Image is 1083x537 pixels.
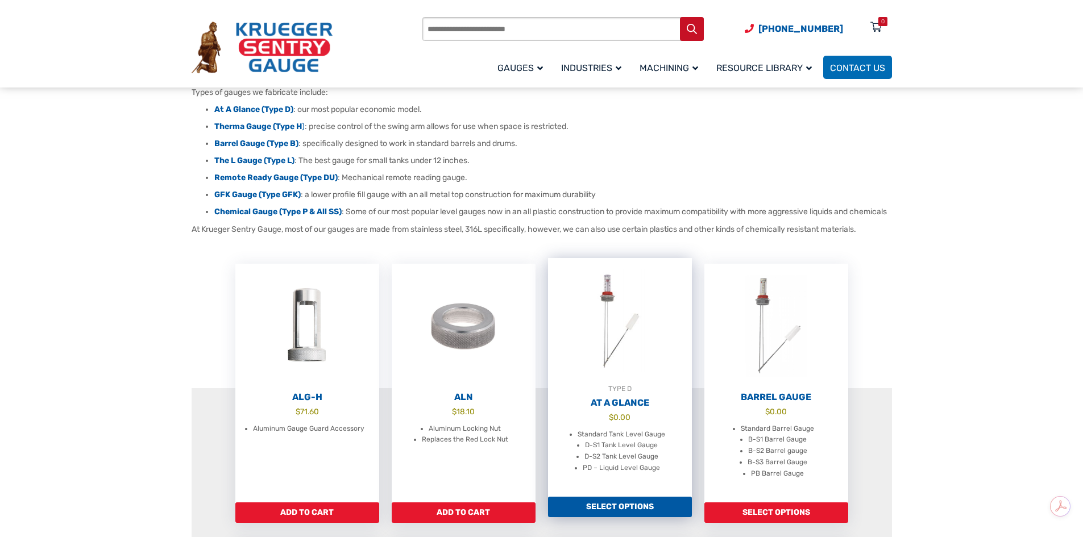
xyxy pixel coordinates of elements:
[214,122,302,131] strong: Therma Gauge (Type H
[214,138,892,149] li: : specifically designed to work in standard barrels and drums.
[584,451,658,463] li: D-S2 Tank Level Gauge
[640,63,698,73] span: Machining
[497,63,543,73] span: Gauges
[583,463,660,474] li: PD – Liquid Level Gauge
[609,413,613,422] span: $
[214,139,298,148] a: Barrel Gauge (Type B)
[748,457,807,468] li: B-S3 Barrel Gauge
[296,407,300,416] span: $
[745,22,843,36] a: Phone Number (920) 434-8860
[765,407,787,416] bdi: 0.00
[214,207,342,217] a: Chemical Gauge (Type P & All SS)
[765,407,770,416] span: $
[192,22,333,74] img: Krueger Sentry Gauge
[214,172,892,184] li: : Mechanical remote reading gauge.
[830,63,885,73] span: Contact Us
[716,63,812,73] span: Resource Library
[214,105,293,114] a: At A Glance (Type D)
[704,264,848,502] a: Barrel Gauge $0.00 Standard Barrel Gauge B-S1 Barrel Gauge B-S2 Barrel gauge B-S3 Barrel Gauge PB...
[392,502,536,523] a: Add to cart: “ALN”
[609,413,630,422] bdi: 0.00
[704,392,848,403] h2: Barrel Gauge
[214,122,305,131] a: Therma Gauge (Type H)
[751,468,804,480] li: PB Barrel Gauge
[633,54,709,81] a: Machining
[704,264,848,389] img: Barrel Gauge
[548,258,692,383] img: At A Glance
[214,155,892,166] li: : The best gauge for small tanks under 12 inches.
[748,434,807,446] li: B-S1 Barrel Gauge
[235,502,379,523] a: Add to cart: “ALG-H”
[392,264,536,502] a: ALN $18.10 Aluminum Locking Nut Replaces the Red Lock Nut
[491,54,554,81] a: Gauges
[548,383,692,394] div: TYPE D
[748,446,807,457] li: B-S2 Barrel gauge
[578,429,665,440] li: Standard Tank Level Gauge
[758,23,843,34] span: [PHONE_NUMBER]
[422,434,508,446] li: Replaces the Red Lock Nut
[296,407,319,416] bdi: 71.60
[452,407,475,416] bdi: 18.10
[709,54,823,81] a: Resource Library
[392,392,536,403] h2: ALN
[192,223,892,235] p: At Krueger Sentry Gauge, most of our gauges are made from stainless steel, 316L specifically, how...
[214,173,338,182] a: Remote Ready Gauge (Type DU)
[235,264,379,389] img: ALG-OF
[253,423,364,435] li: Aluminum Gauge Guard Accessory
[548,497,692,517] a: Add to cart: “At A Glance”
[881,17,885,26] div: 0
[429,423,501,435] li: Aluminum Locking Nut
[214,156,294,165] a: The L Gauge (Type L)
[823,56,892,79] a: Contact Us
[214,189,892,201] li: : a lower profile fill gauge with an all metal top construction for maximum durability
[235,392,379,403] h2: ALG-H
[192,86,892,98] p: Types of gauges we fabricate include:
[585,440,658,451] li: D-S1 Tank Level Gauge
[704,502,848,523] a: Add to cart: “Barrel Gauge”
[235,264,379,502] a: ALG-H $71.60 Aluminum Gauge Guard Accessory
[561,63,621,73] span: Industries
[214,121,892,132] li: : precise control of the swing arm allows for use when space is restricted.
[452,407,457,416] span: $
[741,423,814,435] li: Standard Barrel Gauge
[554,54,633,81] a: Industries
[214,190,301,199] a: GFK Gauge (Type GFK)
[392,264,536,389] img: ALN
[214,206,892,218] li: : Some of our most popular level gauges now in an all plastic construction to provide maximum com...
[548,258,692,497] a: TYPE DAt A Glance $0.00 Standard Tank Level Gauge D-S1 Tank Level Gauge D-S2 Tank Level Gauge PD ...
[214,104,892,115] li: : our most popular economic model.
[548,397,692,409] h2: At A Glance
